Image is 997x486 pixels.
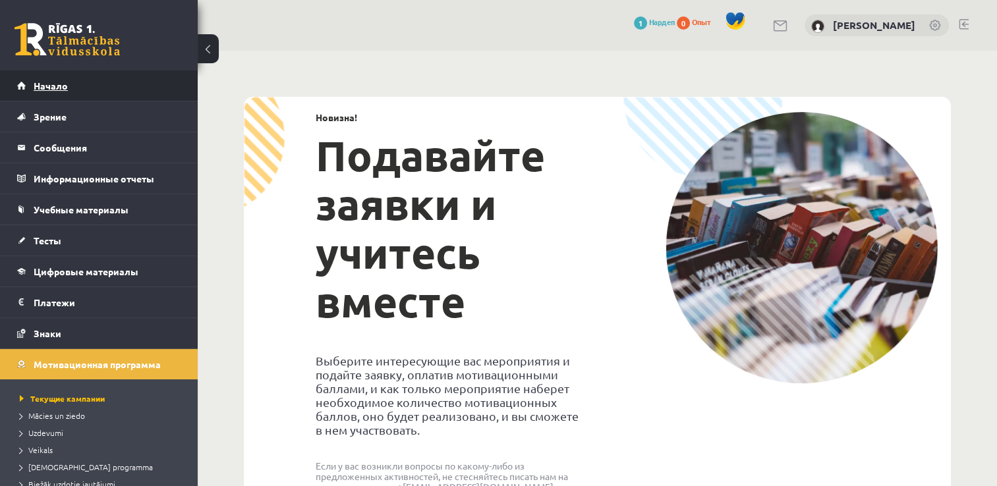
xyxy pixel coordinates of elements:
span: [DEMOGRAPHIC_DATA] programma [20,462,153,472]
a: Учебные материалы [17,194,181,225]
span: Знаки [34,327,61,339]
span: Цифровые материалы [34,265,138,277]
span: Veikals [20,445,53,455]
a: Платежи [17,287,181,317]
a: Текущие кампании [20,392,185,404]
h1: Подавайте заявки и учитесь вместе [316,131,588,326]
a: Mācies un ziedo [20,410,185,421]
span: Текущие кампании [20,393,105,404]
span: Uzdevumi [20,427,63,438]
strong: Новизна! [316,111,357,123]
span: Опыт [692,16,712,27]
font: Платежи [34,296,75,308]
a: Цифровые материалы [17,256,181,286]
a: [DEMOGRAPHIC_DATA] programma [20,461,185,473]
span: Нардеп [649,16,675,27]
a: Мотивационная программа [17,349,181,379]
a: Тесты [17,225,181,256]
img: Камилла Волкова [811,20,824,33]
a: Начало [17,70,181,101]
font: Информационные отчеты [34,173,154,184]
span: Мотивационная программа [34,358,161,370]
a: Veikals [20,444,185,456]
a: Сообщения [17,132,181,163]
a: Зрение [17,101,181,132]
a: Знаки [17,318,181,348]
span: Учебные материалы [34,203,128,215]
span: Mācies un ziedo [20,410,85,421]
span: 1 [634,16,647,30]
a: Rīgas 1. Tālmācības vidusskola [14,23,120,56]
span: Зрение [34,111,67,122]
span: 0 [677,16,690,30]
span: Начало [34,80,68,92]
a: Информационные отчеты [17,163,181,194]
a: 1 Нардеп [634,16,675,27]
img: campaign-image-1c4f3b39ab1f89d1fca25a8facaab35ebc8e40cf20aedba61fd73fb4233361ac.png [666,112,938,383]
span: Тесты [34,234,61,246]
p: Выберите интересующие вас мероприятия и подайте заявку, оплатив мотивационными баллами, и как тол... [316,354,588,437]
font: Сообщения [34,142,87,153]
a: [PERSON_NAME] [833,18,915,32]
a: 0 Опыт [677,16,718,27]
a: Uzdevumi [20,427,185,439]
